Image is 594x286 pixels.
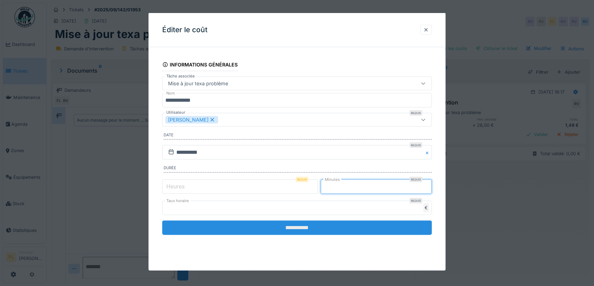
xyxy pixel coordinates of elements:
[424,145,432,159] button: Close
[164,165,432,172] label: Durée
[162,26,207,34] h3: Éditer le coût
[296,176,308,182] div: Requis
[165,73,196,79] label: Tâche associée
[162,60,238,71] div: Informations générales
[423,203,429,212] div: €
[165,198,190,203] label: Taux horaire
[409,176,422,182] div: Requis
[409,142,422,148] div: Requis
[165,110,187,115] label: Utilisateur
[323,176,341,182] label: Minutes
[409,110,422,116] div: Requis
[165,80,231,87] div: Mise à jour texa problème
[165,116,218,124] div: [PERSON_NAME]
[165,182,186,190] label: Heures
[165,90,176,96] label: Nom
[409,198,422,203] div: Requis
[164,132,432,140] label: Date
